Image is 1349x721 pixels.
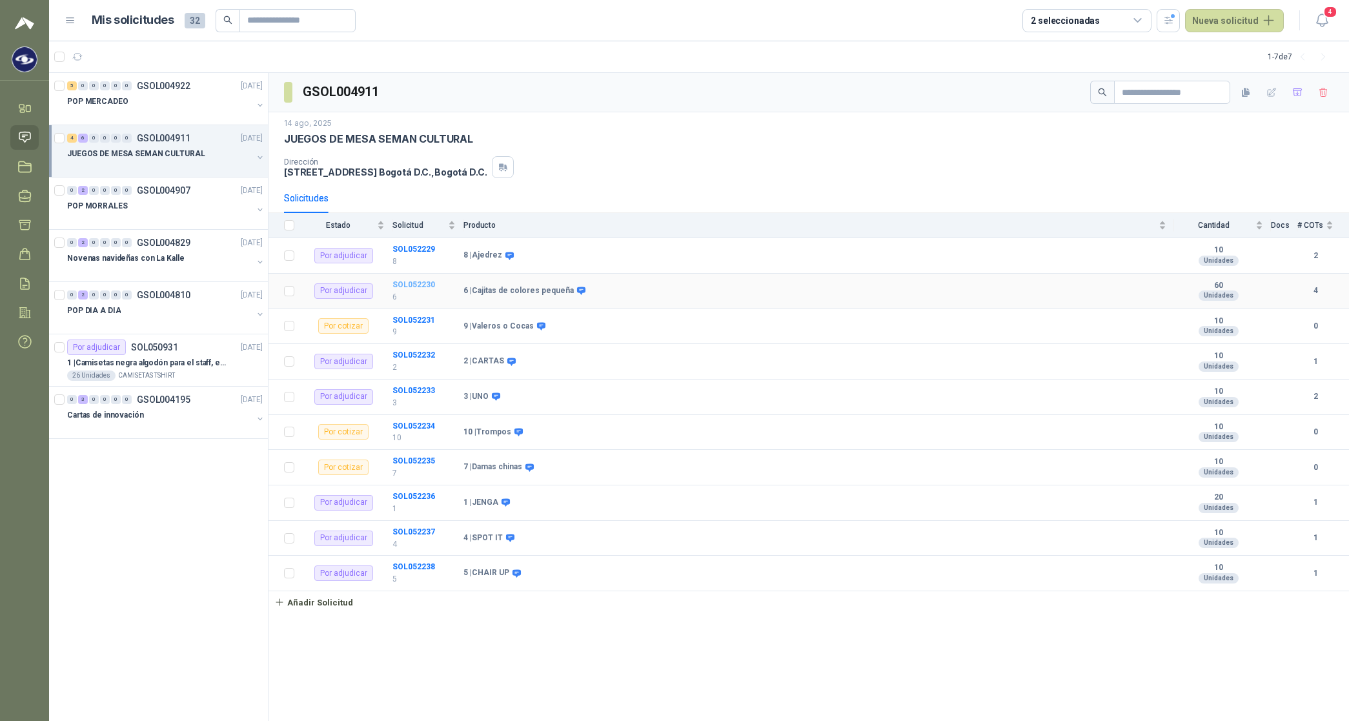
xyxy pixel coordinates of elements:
[1199,256,1239,266] div: Unidades
[1174,213,1271,238] th: Cantidad
[314,283,373,299] div: Por adjudicar
[1031,14,1100,28] div: 2 seleccionadas
[111,186,121,195] div: 0
[1174,422,1263,432] b: 10
[67,340,126,355] div: Por adjudicar
[67,148,205,160] p: JUEGOS DE MESA SEMAN CULTURAL
[67,371,116,381] div: 26 Unidades
[100,186,110,195] div: 0
[100,238,110,247] div: 0
[100,81,110,90] div: 0
[1174,493,1263,503] b: 20
[392,562,435,571] b: SOL052238
[1098,88,1107,97] span: search
[463,213,1174,238] th: Producto
[122,81,132,90] div: 0
[1310,9,1334,32] button: 4
[284,117,332,130] p: 14 ago, 2025
[302,213,392,238] th: Estado
[241,341,263,354] p: [DATE]
[15,15,34,31] img: Logo peakr
[392,361,456,374] p: 2
[392,467,456,480] p: 7
[1174,281,1263,291] b: 60
[392,421,435,431] b: SOL052234
[67,357,228,369] p: 1 | Camisetas negra algodón para el staff, estampadas en espalda y frente con el logo
[463,286,574,296] b: 6 | Cajitas de colores pequeña
[1297,356,1334,368] b: 1
[1174,387,1263,397] b: 10
[137,134,190,143] p: GSOL004911
[1174,351,1263,361] b: 10
[1271,213,1297,238] th: Docs
[1199,290,1239,301] div: Unidades
[318,318,369,334] div: Por cotizar
[392,316,435,325] a: SOL052231
[89,238,99,247] div: 0
[111,134,121,143] div: 0
[100,134,110,143] div: 0
[89,134,99,143] div: 0
[392,280,435,289] a: SOL052230
[284,132,473,146] p: JUEGOS DE MESA SEMAN CULTURAL
[100,290,110,300] div: 0
[1297,462,1334,474] b: 0
[284,157,487,167] p: Dirección
[392,397,456,409] p: 3
[392,456,435,465] a: SOL052235
[89,186,99,195] div: 0
[78,290,88,300] div: 2
[67,200,128,212] p: POP MORRALES
[1199,467,1239,478] div: Unidades
[314,531,373,546] div: Por adjudicar
[1174,457,1263,467] b: 10
[122,186,132,195] div: 0
[137,186,190,195] p: GSOL004907
[392,492,435,501] a: SOL052236
[241,237,263,249] p: [DATE]
[100,395,110,404] div: 0
[89,81,99,90] div: 0
[89,395,99,404] div: 0
[1297,221,1323,230] span: # COTs
[302,221,374,230] span: Estado
[241,132,263,145] p: [DATE]
[392,245,435,254] a: SOL052229
[314,495,373,511] div: Por adjudicar
[463,356,504,367] b: 2 | CARTAS
[463,533,503,543] b: 4 | SPOT IT
[1297,285,1334,297] b: 4
[392,432,456,444] p: 10
[241,289,263,301] p: [DATE]
[241,185,263,197] p: [DATE]
[1185,9,1284,32] button: Nueva solicitud
[78,238,88,247] div: 2
[392,527,435,536] a: SOL052237
[392,538,456,551] p: 4
[1174,528,1263,538] b: 10
[1297,426,1334,438] b: 0
[392,573,456,585] p: 5
[392,213,463,238] th: Solicitud
[1297,532,1334,544] b: 1
[1199,432,1239,442] div: Unidades
[92,11,174,30] h1: Mis solicitudes
[1199,538,1239,548] div: Unidades
[122,134,132,143] div: 0
[314,389,373,405] div: Por adjudicar
[392,256,456,268] p: 8
[67,78,265,119] a: 5 0 0 0 0 0 GSOL004922[DATE] POP MERCADEO
[111,395,121,404] div: 0
[314,565,373,581] div: Por adjudicar
[392,386,435,395] a: SOL052233
[137,238,190,247] p: GSOL004829
[67,290,77,300] div: 0
[1199,503,1239,513] div: Unidades
[269,591,1349,613] a: Añadir Solicitud
[463,221,1156,230] span: Producto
